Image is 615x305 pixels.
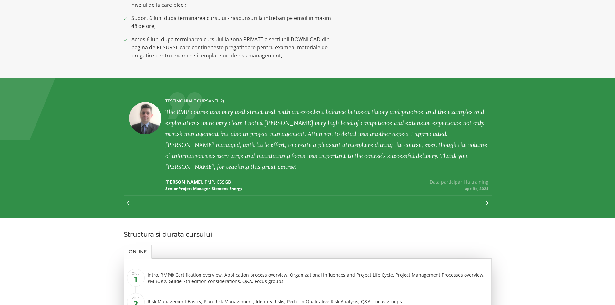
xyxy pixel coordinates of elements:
h4: TESTIMONIALE CURSANTI (2) [165,99,490,103]
b: 1 [134,275,137,284]
div: The RMP course was very well structured, with an excellent balance between theory and practice, a... [165,107,490,172]
div: Intro, RMP® Certification overview, Application process overview, Organizational Influences and P... [148,272,487,285]
span: Suport 6 luni dupa terminarea cursului - raspunsuri la intrebari pe email in maxim 48 de ore; [131,14,334,30]
span: Acces 6 luni dupa terminarea cursului la zona PRIVATE a sectiunii DOWNLOAD din pagina de RESURSE ... [131,36,334,60]
p: Data participarii la training: [328,179,490,192]
span: Ziua [127,269,145,287]
span: , PMP, CSSGB [202,179,231,185]
a: Online [124,245,152,259]
p: [PERSON_NAME] [165,179,328,192]
span: aprilie, 2025 [465,186,490,191]
small: Senior Project Manager, Siemens Energy [165,186,242,191]
h3: Structura si durata cursului [124,231,492,238]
